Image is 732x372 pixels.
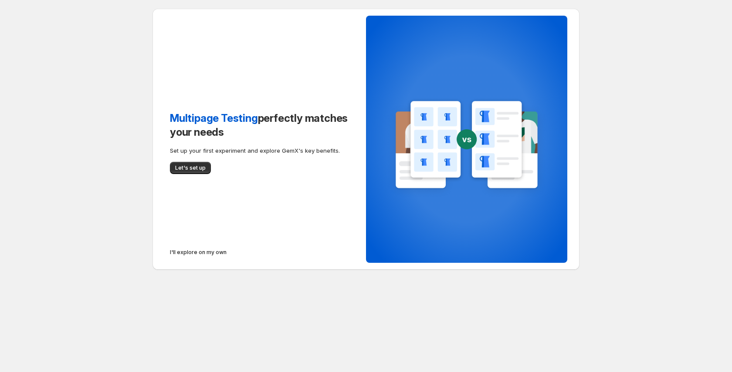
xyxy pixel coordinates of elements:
img: multipage-testing-guide-bg [385,97,548,201]
span: Let's set up [175,164,206,171]
h2: perfectly matches your needs [170,111,349,139]
span: Multipage Testing [170,112,258,124]
span: I'll explore on my own [170,249,227,256]
p: Set up your first experiment and explore GemX's key benefits. [170,146,349,155]
button: Let's set up [170,162,211,174]
button: I'll explore on my own [165,246,232,258]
